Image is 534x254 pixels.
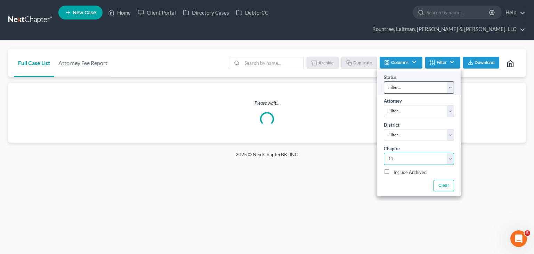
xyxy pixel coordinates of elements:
label: Status [384,74,397,81]
a: Full Case List [14,49,54,77]
a: Rountree, Leitman, [PERSON_NAME] & [PERSON_NAME], LLC [369,23,525,35]
a: Client Portal [134,6,179,19]
a: Attorney Fee Report [54,49,112,77]
button: Columns [380,57,422,69]
a: Home [105,6,134,19]
p: Please wait... [8,100,526,106]
label: Include Archived [394,168,427,177]
label: Attorney [384,98,402,105]
span: Download [475,60,495,65]
label: District [384,122,399,129]
label: Chapter [384,145,400,152]
span: 5 [525,230,530,236]
div: Filter [377,69,461,196]
button: Download [463,57,499,69]
a: Help [502,6,525,19]
input: Search by name... [242,57,304,69]
button: Clear [433,180,454,191]
iframe: Intercom live chat [510,230,527,247]
a: DebtorCC [233,6,272,19]
button: Filter [425,57,460,69]
input: Search by name... [427,6,490,19]
a: Directory Cases [179,6,233,19]
span: New Case [73,10,96,15]
div: 2025 © NextChapterBK, INC [69,151,465,164]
